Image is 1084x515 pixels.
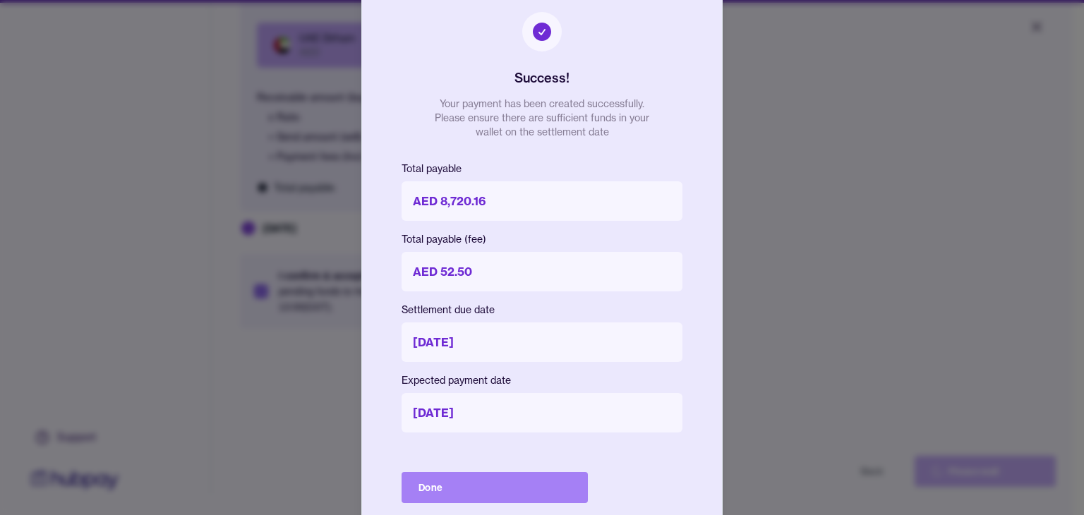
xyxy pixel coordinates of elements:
[402,232,682,246] p: Total payable (fee)
[402,373,682,387] p: Expected payment date
[514,68,570,88] h2: Success!
[402,162,682,176] p: Total payable
[402,252,682,291] p: AED 52.50
[402,303,682,317] p: Settlement due date
[402,472,588,503] button: Done
[402,181,682,221] p: AED 8,720.16
[429,97,655,139] p: Your payment has been created successfully. Please ensure there are sufficient funds in your wall...
[402,393,682,432] p: [DATE]
[402,322,682,362] p: [DATE]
